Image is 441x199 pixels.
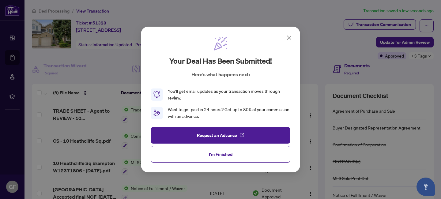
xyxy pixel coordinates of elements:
span: Request an Advance [197,130,237,140]
button: Open asap [417,178,435,196]
span: I'm Finished [209,149,232,159]
p: Here’s what happens next: [191,71,250,78]
button: Request an Advance [151,127,290,144]
div: You’ll get email updates as your transaction moves through review. [168,88,290,101]
div: Want to get paid in 24 hours? Get up to 80% of your commission with an advance. [168,106,290,120]
button: I'm Finished [151,146,290,163]
h2: Your deal has been submitted! [169,56,272,66]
